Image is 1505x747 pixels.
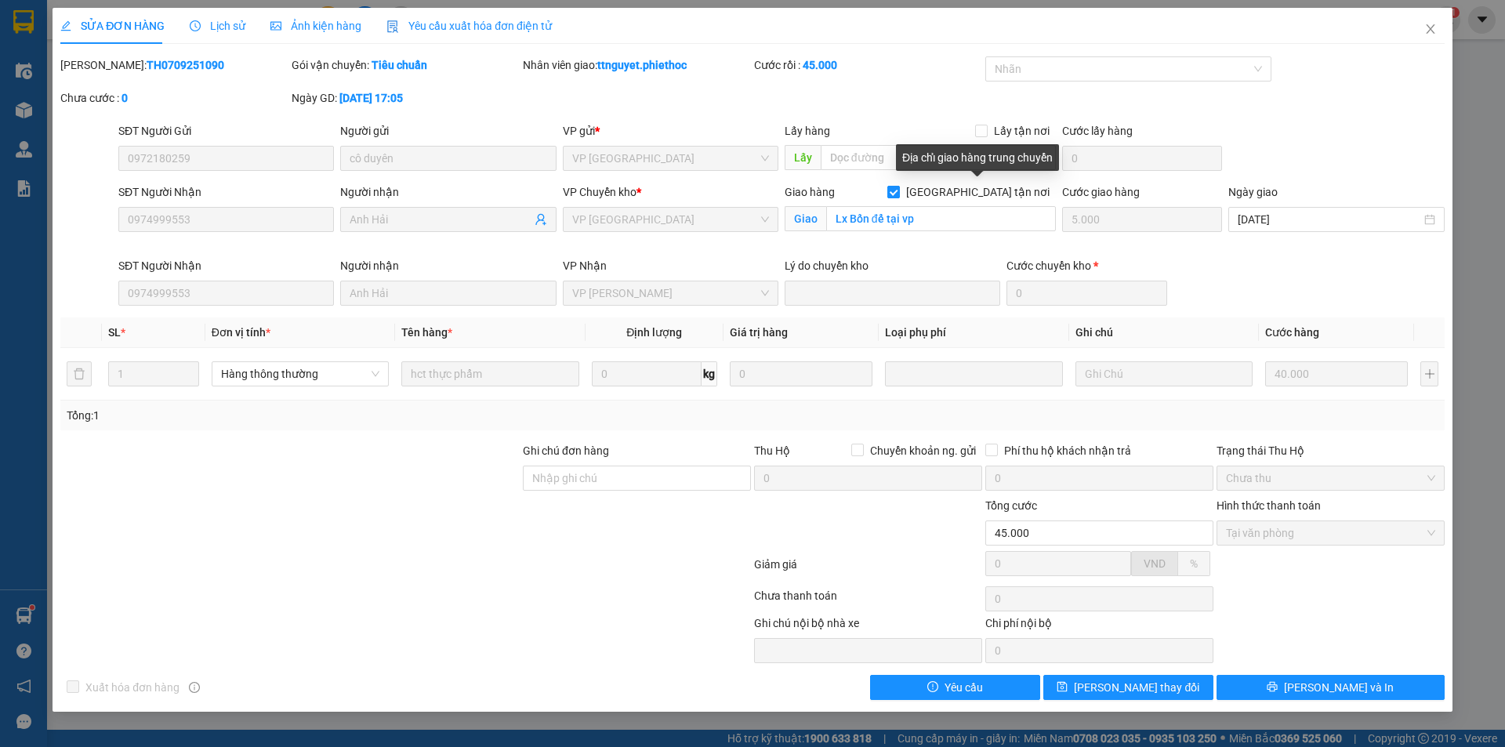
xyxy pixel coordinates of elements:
[896,144,1059,171] div: Địa chỉ giao hàng trung chuyển
[1228,186,1278,198] label: Ngày giao
[754,444,790,457] span: Thu Hộ
[1265,326,1319,339] span: Cước hàng
[523,444,609,457] label: Ghi chú đơn hàng
[1062,125,1133,137] label: Cước lấy hàng
[1190,557,1198,570] span: %
[1062,186,1140,198] label: Cước giao hàng
[340,122,556,140] div: Người gửi
[535,213,547,226] span: user-add
[988,122,1056,140] span: Lấy tận nơi
[1226,466,1435,490] span: Chưa thu
[1265,361,1408,386] input: 0
[998,442,1137,459] span: Phí thu hộ khách nhận trả
[190,20,201,31] span: clock-circle
[803,59,837,71] b: 45.000
[118,122,334,140] div: SĐT Người Gửi
[945,679,983,696] span: Yêu cầu
[563,186,636,198] span: VP Chuyển kho
[785,125,830,137] span: Lấy hàng
[1217,499,1321,512] label: Hình thức thanh toán
[60,20,165,32] span: SỬA ĐƠN HÀNG
[785,145,821,170] span: Lấy
[826,206,1056,231] input: Giao tận nơi
[730,361,872,386] input: 0
[1043,675,1213,700] button: save[PERSON_NAME] thay đổi
[754,615,982,638] div: Ghi chú nội bộ nhà xe
[1226,521,1435,545] span: Tại văn phòng
[523,466,751,491] input: Ghi chú đơn hàng
[1057,681,1068,694] span: save
[563,257,778,274] div: VP Nhận
[270,20,281,31] span: picture
[1069,317,1259,348] th: Ghi chú
[292,56,520,74] div: Gói vận chuyển:
[900,183,1056,201] span: [GEOGRAPHIC_DATA] tận nơi
[752,556,984,583] div: Giảm giá
[1420,361,1438,386] button: plus
[67,407,581,424] div: Tổng: 1
[212,326,270,339] span: Đơn vị tính
[292,89,520,107] div: Ngày GD:
[1075,361,1253,386] input: Ghi Chú
[108,326,121,339] span: SL
[785,257,1000,274] div: Lý do chuyển kho
[1217,675,1445,700] button: printer[PERSON_NAME] và In
[754,56,982,74] div: Cước rồi :
[927,681,938,694] span: exclamation-circle
[340,183,556,201] div: Người nhận
[1424,23,1437,35] span: close
[401,326,452,339] span: Tên hàng
[752,587,984,615] div: Chưa thanh toán
[386,20,399,33] img: icon
[60,56,288,74] div: [PERSON_NAME]:
[1267,681,1278,694] span: printer
[270,20,361,32] span: Ảnh kiện hàng
[190,20,245,32] span: Lịch sử
[372,59,427,71] b: Tiêu chuẩn
[1409,8,1452,52] button: Close
[60,20,71,31] span: edit
[523,56,751,74] div: Nhân viên giao:
[597,59,687,71] b: ttnguyet.phiethoc
[1217,442,1445,459] div: Trạng thái Thu Hộ
[730,326,788,339] span: Giá trị hàng
[118,183,334,201] div: SĐT Người Nhận
[67,361,92,386] button: delete
[60,89,288,107] div: Chưa cước :
[1284,679,1394,696] span: [PERSON_NAME] và In
[121,92,128,104] b: 0
[339,92,403,104] b: [DATE] 17:05
[563,122,778,140] div: VP gửi
[702,361,717,386] span: kg
[221,362,379,386] span: Hàng thông thường
[147,59,224,71] b: TH0709251090
[1006,257,1166,274] div: Cước chuyển kho
[1062,207,1222,232] input: Cước giao hàng
[879,317,1068,348] th: Loại phụ phí
[1238,211,1420,228] input: Ngày giao
[985,615,1213,638] div: Chi phí nội bộ
[118,257,334,274] div: SĐT Người Nhận
[572,281,769,305] span: VP Nguyễn Xiển
[340,257,556,274] div: Người nhận
[572,208,769,231] span: VP Thái Bình
[1074,679,1199,696] span: [PERSON_NAME] thay đổi
[189,682,200,693] span: info-circle
[985,499,1037,512] span: Tổng cước
[79,679,186,696] span: Xuất hóa đơn hàng
[572,147,769,170] span: VP Tiền Hải
[386,20,552,32] span: Yêu cầu xuất hóa đơn điện tử
[1144,557,1166,570] span: VND
[1062,146,1222,171] input: Cước lấy hàng
[870,675,1040,700] button: exclamation-circleYêu cầu
[785,206,826,231] span: Giao
[864,442,982,459] span: Chuyển khoản ng. gửi
[785,186,835,198] span: Giao hàng
[626,326,682,339] span: Định lượng
[401,361,578,386] input: VD: Bàn, Ghế
[821,145,1056,170] input: Dọc đường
